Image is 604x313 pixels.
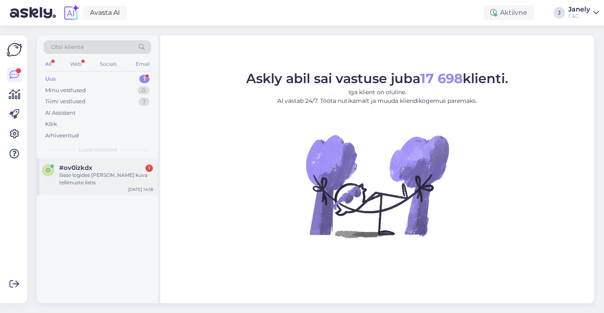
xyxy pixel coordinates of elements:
div: Minu vestlused [45,86,86,95]
div: 3 [138,97,150,106]
div: [DATE] 14:18 [128,186,153,192]
div: 0 [138,86,150,95]
span: o [46,167,50,173]
img: Askly Logo [7,42,22,58]
a: Avasta AI [83,6,127,20]
div: Tiimi vestlused [45,97,85,106]
div: J [553,7,565,19]
div: Arhiveeritud [45,132,79,140]
div: Janely [568,6,590,13]
b: 17 698 [420,70,463,86]
div: Aktiivne [484,5,534,20]
div: AI Assistent [45,109,76,117]
span: #ov0izkdx [59,164,92,172]
div: All [44,59,53,70]
div: Email [134,59,151,70]
div: Sisse logides [PERSON_NAME] kuva tellimuste listis [59,172,153,186]
div: C&C [568,13,590,19]
div: Uus [45,75,56,83]
img: explore-ai [62,4,80,21]
div: Kõik [45,120,57,128]
span: Uued vestlused [78,146,117,153]
div: Socials [98,59,118,70]
div: Web [69,59,83,70]
div: 1 [139,75,150,83]
img: No Chat active [303,112,451,260]
p: Iga klient on oluline. AI vastab 24/7. Tööta nutikamalt ja muuda kliendikogemus paremaks. [246,88,508,105]
span: Otsi kliente [51,43,84,51]
span: Askly abil sai vastuse juba klienti. [246,70,508,86]
a: JanelyC&C [568,6,599,19]
div: 1 [145,165,153,172]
